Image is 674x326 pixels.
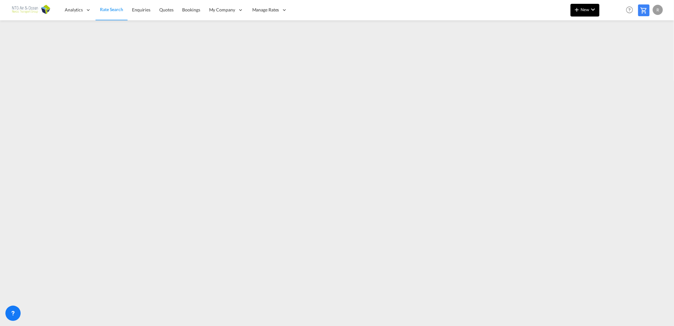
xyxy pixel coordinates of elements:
div: R [653,5,663,15]
span: Manage Rates [252,7,279,13]
span: Bookings [182,7,200,12]
span: My Company [209,7,235,13]
span: Help [624,4,635,15]
md-icon: icon-plus 400-fg [573,6,581,13]
span: Quotes [159,7,173,12]
button: icon-plus 400-fgNewicon-chevron-down [571,4,599,17]
img: 3755d540b01311ec8f4e635e801fad27.png [10,3,52,17]
span: Enquiries [132,7,150,12]
span: Rate Search [100,7,123,12]
span: Analytics [65,7,83,13]
md-icon: icon-chevron-down [589,6,597,13]
span: New [573,7,597,12]
div: Help [624,4,638,16]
